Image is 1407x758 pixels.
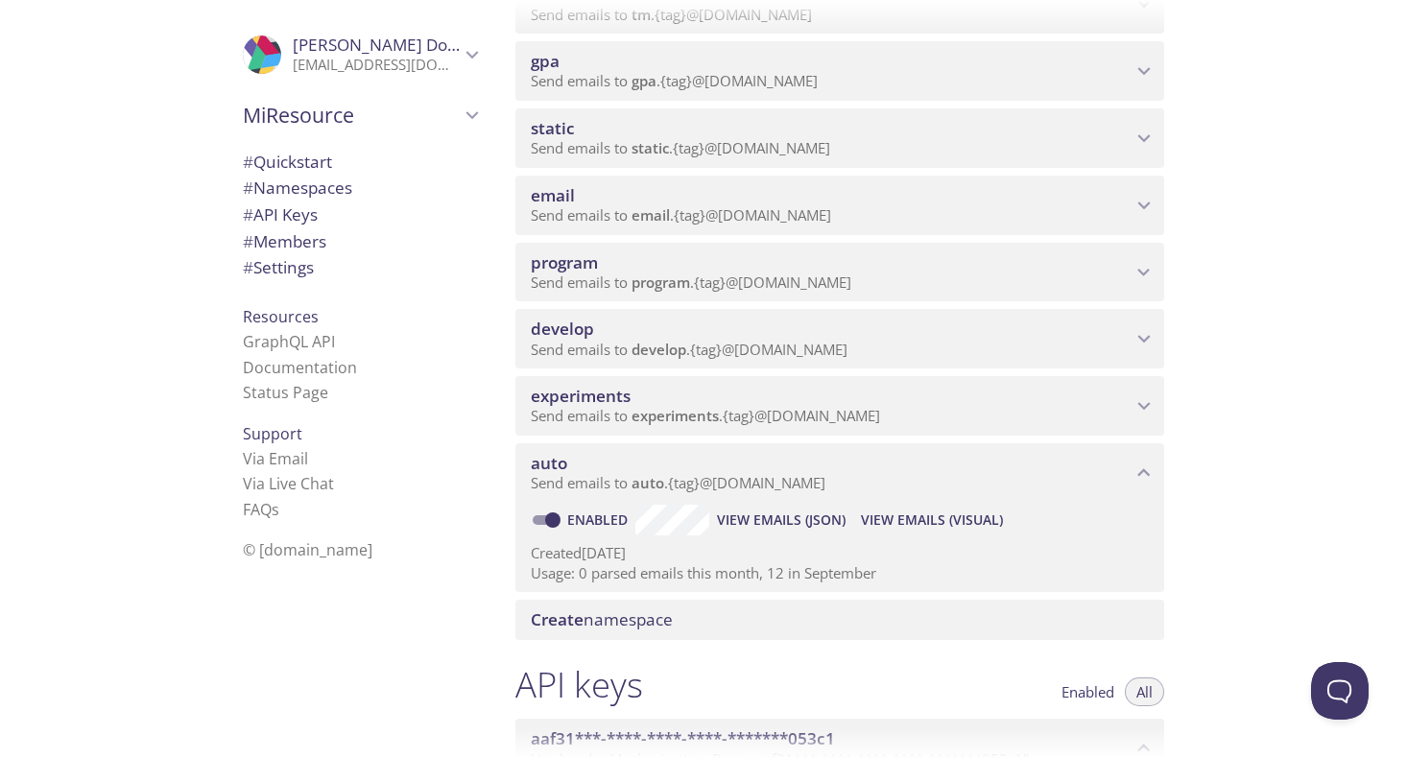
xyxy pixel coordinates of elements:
[243,357,357,378] a: Documentation
[531,184,575,206] span: email
[243,151,332,173] span: Quickstart
[227,90,492,140] div: MiResource
[293,34,464,56] span: [PERSON_NAME] Dobr
[243,256,314,278] span: Settings
[227,23,492,86] div: Lena Dobr
[243,230,326,252] span: Members
[531,385,631,407] span: experiments
[632,473,664,492] span: auto
[515,600,1164,640] div: Create namespace
[515,176,1164,235] div: email namespace
[531,272,851,292] span: Send emails to . {tag} @[DOMAIN_NAME]
[531,608,673,630] span: namespace
[515,108,1164,168] div: static namespace
[861,509,1003,532] span: View Emails (Visual)
[515,443,1164,503] div: auto namespace
[515,376,1164,436] div: experiments namespace
[531,205,831,225] span: Send emails to . {tag} @[DOMAIN_NAME]
[531,71,818,90] span: Send emails to . {tag} @[DOMAIN_NAME]
[515,41,1164,101] div: gpa namespace
[531,563,1149,583] p: Usage: 0 parsed emails this month, 12 in September
[853,505,1011,535] button: View Emails (Visual)
[531,452,567,474] span: auto
[243,331,335,352] a: GraphQL API
[243,423,302,444] span: Support
[531,406,880,425] span: Send emails to . {tag} @[DOMAIN_NAME]
[227,254,492,281] div: Team Settings
[632,406,719,425] span: experiments
[243,102,460,129] span: MiResource
[243,177,352,199] span: Namespaces
[243,177,253,199] span: #
[1311,662,1369,720] iframe: Help Scout Beacon - Open
[515,309,1164,368] div: develop namespace
[531,138,830,157] span: Send emails to . {tag} @[DOMAIN_NAME]
[709,505,853,535] button: View Emails (JSON)
[515,663,643,706] h1: API keys
[243,203,253,225] span: #
[531,473,825,492] span: Send emails to . {tag} @[DOMAIN_NAME]
[531,117,575,139] span: static
[632,71,656,90] span: gpa
[293,56,460,75] p: [EMAIL_ADDRESS][DOMAIN_NAME]
[227,201,492,228] div: API Keys
[243,256,253,278] span: #
[515,243,1164,302] div: program namespace
[531,50,560,72] span: gpa
[632,272,690,292] span: program
[531,251,598,273] span: program
[227,149,492,176] div: Quickstart
[531,608,584,630] span: Create
[632,138,669,157] span: static
[243,473,334,494] a: Via Live Chat
[243,448,308,469] a: Via Email
[632,340,686,359] span: develop
[243,539,372,560] span: © [DOMAIN_NAME]
[243,203,318,225] span: API Keys
[717,509,846,532] span: View Emails (JSON)
[531,543,1149,563] p: Created [DATE]
[272,499,279,520] span: s
[531,340,847,359] span: Send emails to . {tag} @[DOMAIN_NAME]
[243,230,253,252] span: #
[227,175,492,201] div: Namespaces
[632,205,670,225] span: email
[531,318,594,340] span: develop
[227,228,492,255] div: Members
[243,382,328,403] a: Status Page
[564,510,635,529] a: Enabled
[1125,677,1164,706] button: All
[243,306,319,327] span: Resources
[1050,677,1126,706] button: Enabled
[243,151,253,173] span: #
[243,499,279,520] a: FAQ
